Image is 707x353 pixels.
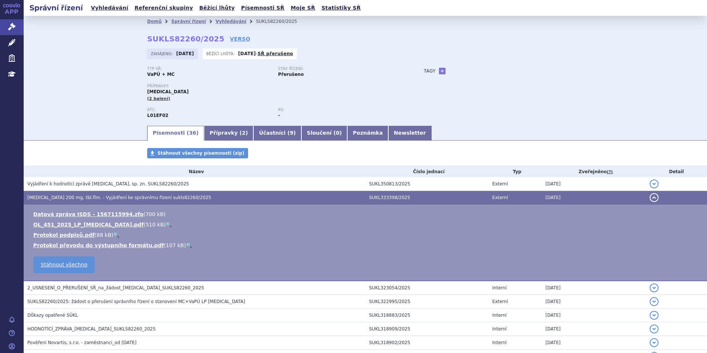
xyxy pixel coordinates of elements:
[186,242,192,248] a: 🔍
[147,113,168,118] strong: RIBOCIKLIB
[288,3,317,13] a: Moje SŘ
[278,113,280,118] strong: -
[147,126,204,141] a: Písemnosti (36)
[166,242,184,248] span: 107 kB
[542,166,646,177] th: Zveřejněno
[492,285,507,290] span: Interní
[492,313,507,318] span: Interní
[388,126,432,141] a: Newsletter
[27,313,78,318] span: Důkazy opatřené SÚKL
[607,169,613,175] abbr: (?)
[336,130,339,136] span: 0
[147,96,170,101] span: (2 balení)
[147,72,175,77] strong: VaPÚ + MC
[145,211,163,217] span: 700 kB
[27,326,156,332] span: HODNOTÍCÍ_ZPRÁVA_KISQALI_SUKLS82260_2025
[33,222,143,228] a: OL_451_2025_LP_[MEDICAL_DATA].pdf
[24,166,365,177] th: Název
[27,299,245,304] span: SUKLS82260/2025: žádost o přerušení správního řízení o stanovení MC+VaPÚ LP Kisqali
[146,222,164,228] span: 510 kB
[319,3,363,13] a: Statistiky SŘ
[365,322,488,336] td: SUKL318909/2025
[33,211,143,217] a: Datová zpráva ISDS - 1567115994.zfo
[230,35,250,43] a: VERSO
[171,19,206,24] a: Správní řízení
[542,309,646,322] td: [DATE]
[147,19,162,24] a: Domů
[147,34,224,43] strong: SUKLS82260/2025
[650,325,659,333] button: detail
[33,231,700,239] li: ( )
[646,166,707,177] th: Detail
[488,166,542,177] th: Typ
[492,340,507,345] span: Interní
[158,151,244,156] span: Stáhnout všechny písemnosti (zip)
[24,3,89,13] h2: Správní řízení
[278,67,402,71] p: Stav řízení:
[542,336,646,350] td: [DATE]
[301,126,347,141] a: Sloučení (0)
[256,16,307,27] li: SUKLS82260/2025
[97,232,111,238] span: 88 kB
[27,285,204,290] span: 2_USNESENÍ_O_PŘERUŠENÍ_SŘ_na_žádost_KISQALI_SUKLS82260_2025
[147,67,271,71] p: Typ SŘ:
[33,221,700,228] li: ( )
[27,181,189,186] span: Vyjádření k hodnotící zprávě KISQALI, sp. zn. SUKLS82260/2025
[365,309,488,322] td: SUKL318883/2025
[424,67,436,75] h3: Tagy
[33,256,95,273] a: Stáhnout všechno
[439,68,446,74] a: +
[542,281,646,295] td: [DATE]
[492,326,507,332] span: Interní
[242,130,246,136] span: 2
[650,179,659,188] button: detail
[650,297,659,306] button: detail
[278,108,402,112] p: RS:
[113,232,119,238] a: 🔍
[278,72,304,77] strong: Přerušeno
[216,19,246,24] a: Vyhledávání
[365,166,488,177] th: Číslo jednací
[365,336,488,350] td: SUKL318902/2025
[89,3,131,13] a: Vyhledávání
[176,51,194,56] strong: [DATE]
[650,193,659,202] button: detail
[206,51,236,57] span: Běžící lhůta:
[542,322,646,336] td: [DATE]
[492,299,508,304] span: Externí
[347,126,388,141] a: Poznámka
[542,177,646,191] td: [DATE]
[253,126,301,141] a: Účastníci (9)
[238,51,256,56] strong: [DATE]
[197,3,237,13] a: Běžící lhůty
[33,242,164,248] a: Protokol převodu do výstupního formátu.pdf
[290,130,294,136] span: 9
[147,108,271,112] p: ATC:
[239,3,287,13] a: Písemnosti SŘ
[650,283,659,292] button: detail
[33,211,700,218] li: ( )
[33,242,700,249] li: ( )
[365,295,488,309] td: SUKL322995/2025
[238,51,293,57] p: -
[147,89,189,94] span: [MEDICAL_DATA]
[365,177,488,191] td: SUKL350813/2025
[258,51,293,56] a: SŘ přerušeno
[204,126,253,141] a: Přípravky (2)
[542,191,646,205] td: [DATE]
[542,295,646,309] td: [DATE]
[147,84,409,88] p: Přípravky:
[27,195,211,200] span: KISQALI 200 mg, tbl.flm. - Vyjádření ke správnímu řízení sukls82260/2025
[151,51,174,57] span: Zahájeno:
[365,281,488,295] td: SUKL323054/2025
[166,222,172,228] a: 🔍
[147,148,248,158] a: Stáhnout všechny písemnosti (zip)
[650,311,659,320] button: detail
[189,130,196,136] span: 36
[650,338,659,347] button: detail
[132,3,195,13] a: Referenční skupiny
[27,340,136,345] span: Pověření Novartis, s.r.o. - zaměstnanci_od 12.3.2025
[492,195,508,200] span: Externí
[365,191,488,205] td: SUKL333398/2025
[33,232,95,238] a: Protokol podpisů.pdf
